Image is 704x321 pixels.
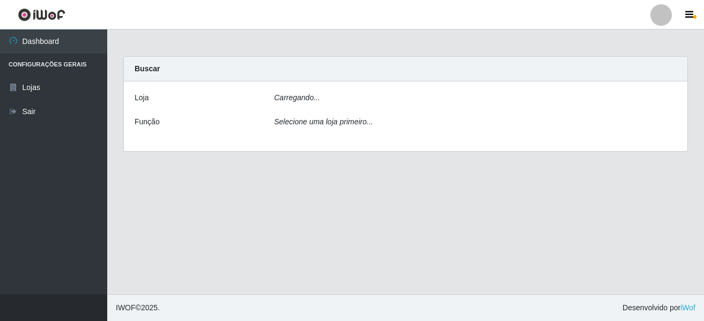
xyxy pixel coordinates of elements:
a: iWof [680,303,695,312]
i: Carregando... [274,93,320,102]
span: IWOF [116,303,136,312]
label: Loja [135,92,149,103]
label: Função [135,116,160,128]
span: Desenvolvido por [623,302,695,313]
span: © 2025 . [116,302,160,313]
i: Selecione uma loja primeiro... [274,117,373,126]
img: CoreUI Logo [18,8,65,21]
strong: Buscar [135,64,160,73]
